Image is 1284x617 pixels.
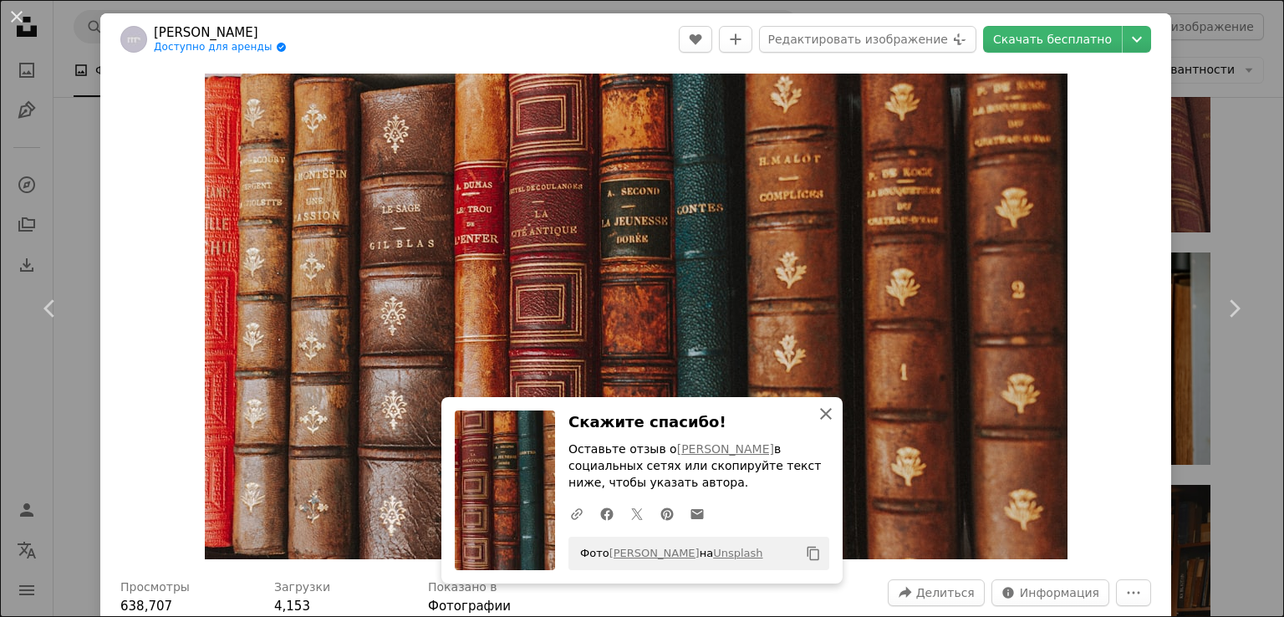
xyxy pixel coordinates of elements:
[568,442,821,489] font: в социальных сетях или скопируйте текст ниже, чтобы указать автора.
[154,41,287,54] a: Доступно для аренды
[652,497,682,530] a: Поделиться на Pinterest
[120,599,172,614] font: 638,707
[916,586,975,599] font: Делиться
[888,579,985,606] button: Поделитесь этим изображением
[768,33,948,46] font: Редактировать изображение
[274,580,330,594] font: Загрузки
[759,26,976,53] button: Редактировать изображение
[592,497,622,530] a: Поделиться на Facebook
[205,74,1067,559] button: Увеличить изображение
[154,25,258,40] font: [PERSON_NAME]
[154,24,287,41] a: [PERSON_NAME]
[713,547,762,559] a: Unsplash
[205,74,1067,559] img: стопка книг на коричневой деревянной полке
[1116,579,1151,606] button: Дополнительные действия
[799,539,828,568] button: Копировать в буфер обмена
[609,547,700,559] a: [PERSON_NAME]
[274,599,310,614] font: 4,153
[428,599,511,614] a: Фотографии
[983,26,1122,53] a: Скачать бесплатно
[120,26,147,53] img: Перейти к профилю Матиаса Рединга
[719,26,752,53] button: Добавить в коллекцию
[993,33,1112,46] font: Скачать бесплатно
[1184,228,1284,389] a: Следующий
[679,26,712,53] button: Нравиться
[682,497,712,530] a: Поделиться по электронной почте
[568,442,677,456] font: Оставьте отзыв о
[428,580,497,594] font: Показано в
[120,580,190,594] font: Просмотры
[991,579,1109,606] button: Статистика об этом изображении
[1020,586,1099,599] font: Информация
[568,413,726,431] font: Скажите спасибо!
[154,41,273,53] font: Доступно для аренды
[677,442,774,456] a: [PERSON_NAME]
[580,547,609,559] font: Фото
[700,547,713,559] font: на
[1123,26,1151,53] button: Выберите размер загрузки
[622,497,652,530] a: Поделиться в Твиттере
